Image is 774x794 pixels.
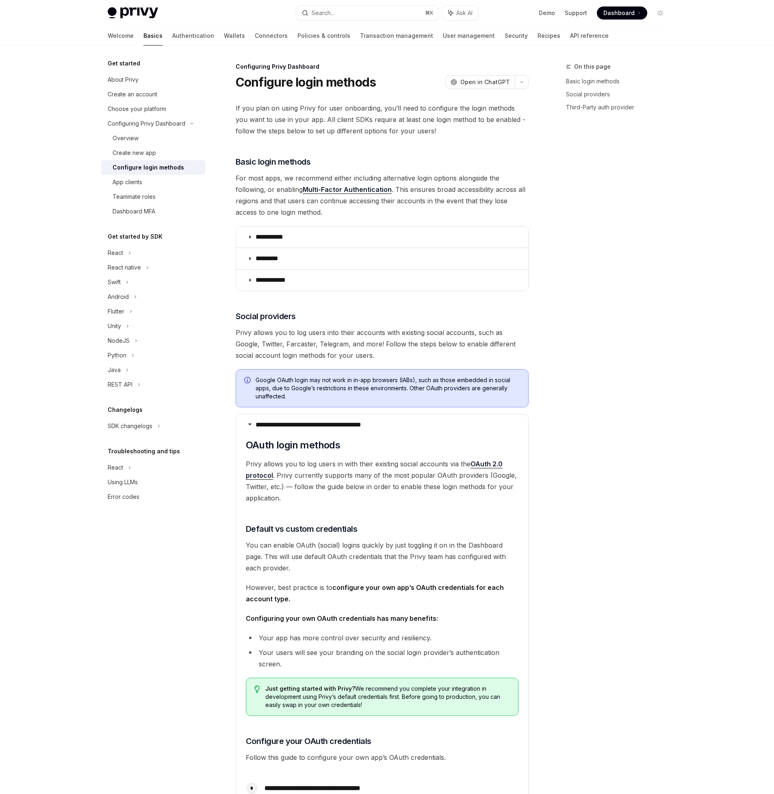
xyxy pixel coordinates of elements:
[101,189,205,204] a: Teammate roles
[246,583,504,603] strong: configure your own app’s OAuth credentials for each account type.
[443,26,495,46] a: User management
[143,26,163,46] a: Basics
[246,647,518,670] li: Your users will see your branding on the social login provider’s authentication screen.
[108,89,157,99] div: Create an account
[442,6,478,20] button: Ask AI
[101,72,205,87] a: About Privy
[538,26,560,46] a: Recipes
[565,9,587,17] a: Support
[101,160,205,175] a: Configure login methods
[101,175,205,189] a: App clients
[101,87,205,102] a: Create an account
[236,63,529,71] div: Configuring Privy Dashboard
[566,88,673,101] a: Social providers
[246,523,358,535] span: Default vs custom credentials
[246,614,438,622] strong: Configuring your own OAuth credentials has many benefits:
[108,119,185,128] div: Configuring Privy Dashboard
[246,582,518,605] span: However, best practice is to
[654,7,667,20] button: Toggle dark mode
[108,307,124,316] div: Flutter
[101,131,205,146] a: Overview
[113,177,142,187] div: App clients
[108,463,123,472] div: React
[108,350,126,360] div: Python
[108,321,121,331] div: Unity
[460,78,510,86] span: Open in ChatGPT
[101,475,205,489] a: Using LLMs
[172,26,214,46] a: Authentication
[108,492,139,502] div: Error codes
[101,102,205,116] a: Choose your platform
[539,9,555,17] a: Demo
[246,439,340,452] span: OAuth login methods
[246,539,518,574] span: You can enable OAuth (social) logins quickly by just toggling it on in the Dashboard page. This w...
[597,7,647,20] a: Dashboard
[566,75,673,88] a: Basic login methods
[108,59,140,68] h5: Get started
[108,405,143,415] h5: Changelogs
[108,104,166,114] div: Choose your platform
[113,163,184,172] div: Configure login methods
[108,365,121,375] div: Java
[108,7,158,19] img: light logo
[101,204,205,219] a: Dashboard MFA
[445,75,515,89] button: Open in ChatGPT
[246,458,518,504] span: Privy allows you to log users in with their existing social accounts via the . Privy currently su...
[113,148,156,158] div: Create new app
[108,277,121,287] div: Swift
[236,156,311,168] span: Basic login methods
[505,26,528,46] a: Security
[236,75,376,89] h1: Configure login methods
[101,489,205,504] a: Error codes
[360,26,433,46] a: Transaction management
[108,446,180,456] h5: Troubleshooting and tips
[425,10,434,16] span: ⌘ K
[236,327,529,361] span: Privy allows you to log users into their accounts with existing social accounts, such as Google, ...
[224,26,245,46] a: Wallets
[108,232,163,241] h5: Get started by SDK
[108,421,152,431] div: SDK changelogs
[265,685,510,709] span: We recommend you complete your integration in development using Privy’s default credentials first...
[246,735,371,747] span: Configure your OAuth credentials
[108,248,123,258] div: React
[297,26,350,46] a: Policies & controls
[296,6,438,20] button: Search...⌘K
[265,685,355,692] strong: Just getting started with Privy?
[254,685,260,693] svg: Tip
[574,62,611,72] span: On this page
[113,192,156,202] div: Teammate roles
[246,632,518,644] li: Your app has more control over security and resiliency.
[570,26,609,46] a: API reference
[108,75,139,85] div: About Privy
[108,26,134,46] a: Welcome
[113,207,155,216] div: Dashboard MFA
[108,477,138,487] div: Using LLMs
[108,263,141,272] div: React native
[101,146,205,160] a: Create new app
[108,336,130,346] div: NodeJS
[603,9,635,17] span: Dashboard
[566,101,673,114] a: Third-Party auth provider
[236,102,529,137] span: If you plan on using Privy for user onboarding, you’ll need to configure the login methods you wa...
[236,172,529,218] span: For most apps, we recommend either including alternative login options alongside the following, o...
[303,185,392,194] a: Multi-Factor Authentication
[255,26,288,46] a: Connectors
[456,9,473,17] span: Ask AI
[244,377,252,385] svg: Info
[113,133,139,143] div: Overview
[312,8,334,18] div: Search...
[256,376,520,400] span: Google OAuth login may not work in in-app browsers (IABs), such as those embedded in social apps,...
[108,292,129,302] div: Android
[236,311,296,322] span: Social providers
[246,752,518,763] span: Follow this guide to configure your own app’s OAuth credentials.
[108,380,132,389] div: REST API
